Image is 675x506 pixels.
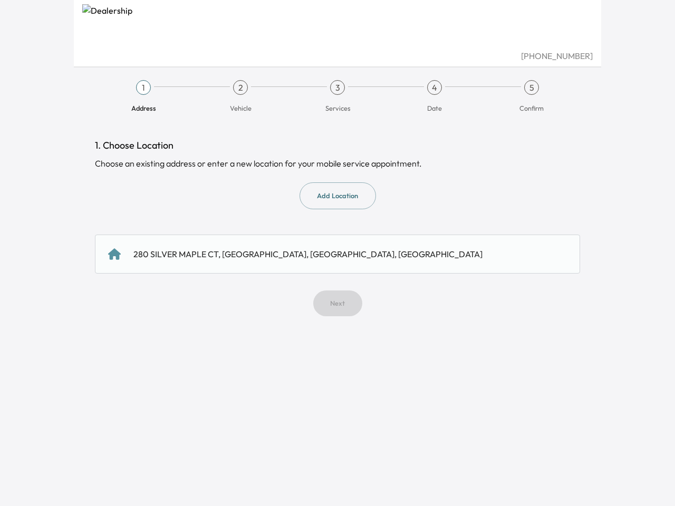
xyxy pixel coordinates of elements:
span: Vehicle [230,103,252,113]
div: 280 SILVER MAPLE CT, [GEOGRAPHIC_DATA], [GEOGRAPHIC_DATA], [GEOGRAPHIC_DATA] [133,248,483,260]
div: [PHONE_NUMBER] [82,50,593,62]
div: 2 [233,80,248,95]
div: 3 [330,80,345,95]
div: 5 [524,80,539,95]
h1: 1. Choose Location [95,138,580,153]
span: Services [325,103,350,113]
span: Confirm [519,103,544,113]
button: Add Location [300,182,376,209]
img: Dealership [82,4,593,50]
span: Address [131,103,156,113]
div: 4 [427,80,442,95]
span: Date [427,103,442,113]
div: Choose an existing address or enter a new location for your mobile service appointment. [95,157,580,170]
div: 1 [136,80,151,95]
